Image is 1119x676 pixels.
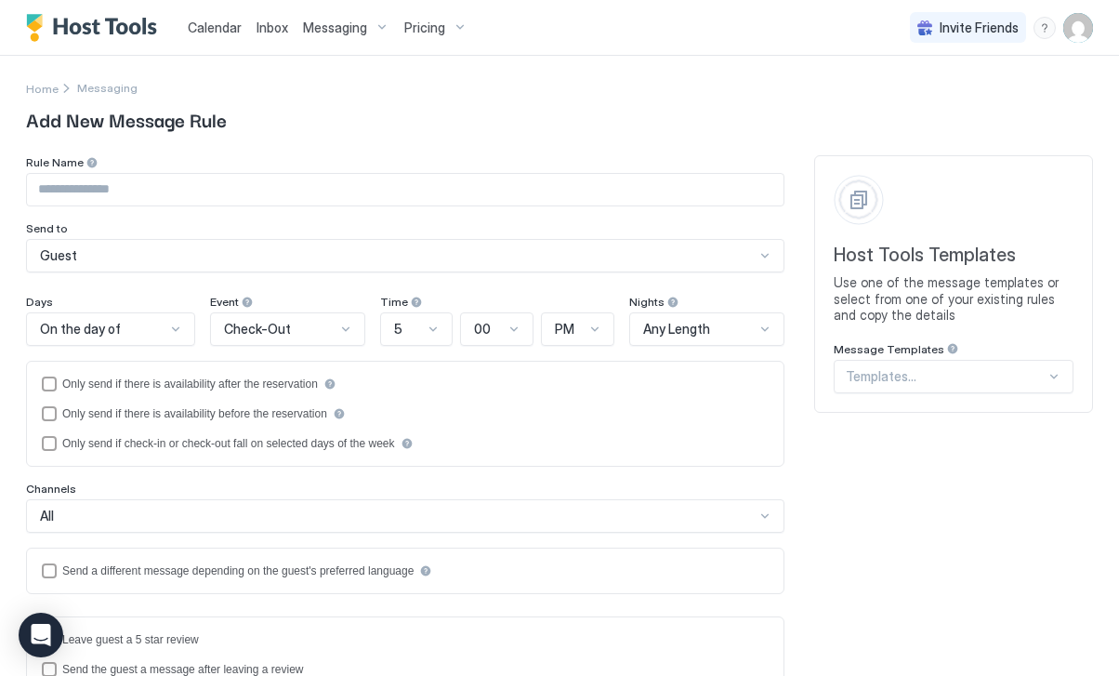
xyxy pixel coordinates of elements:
[257,18,288,37] a: Inbox
[40,508,54,524] span: All
[26,78,59,98] div: Breadcrumb
[380,295,408,309] span: Time
[26,105,1093,133] span: Add New Message Rule
[40,321,121,338] span: On the day of
[40,247,77,264] span: Guest
[62,663,304,676] div: Send the guest a message after leaving a review
[1063,13,1093,43] div: User profile
[940,20,1019,36] span: Invite Friends
[62,378,318,391] div: Only send if there is availability after the reservation
[474,321,491,338] span: 00
[26,221,68,235] span: Send to
[26,295,53,309] span: Days
[62,437,395,450] div: Only send if check-in or check-out fall on selected days of the week
[42,632,769,647] div: reviewEnabled
[19,613,63,657] div: Open Intercom Messenger
[26,482,76,496] span: Channels
[26,78,59,98] a: Home
[404,20,445,36] span: Pricing
[629,295,665,309] span: Nights
[257,20,288,35] span: Inbox
[62,564,414,577] div: Send a different message depending on the guest's preferred language
[26,14,165,42] a: Host Tools Logo
[224,321,291,338] span: Check-Out
[62,633,199,646] div: Leave guest a 5 star review
[643,321,710,338] span: Any Length
[1033,17,1056,39] div: menu
[26,82,59,96] span: Home
[188,18,242,37] a: Calendar
[210,295,239,309] span: Event
[42,377,769,391] div: afterReservation
[394,321,402,338] span: 5
[27,174,783,205] input: Input Field
[42,563,769,578] div: languagesEnabled
[77,81,138,95] span: Messaging
[42,406,769,421] div: beforeReservation
[834,244,1073,267] span: Host Tools Templates
[26,155,84,169] span: Rule Name
[77,81,138,95] div: Breadcrumb
[42,436,769,451] div: isLimited
[834,342,944,356] span: Message Templates
[188,20,242,35] span: Calendar
[62,407,327,420] div: Only send if there is availability before the reservation
[303,20,367,36] span: Messaging
[834,274,1073,324] span: Use one of the message templates or select from one of your existing rules and copy the details
[555,321,574,338] span: PM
